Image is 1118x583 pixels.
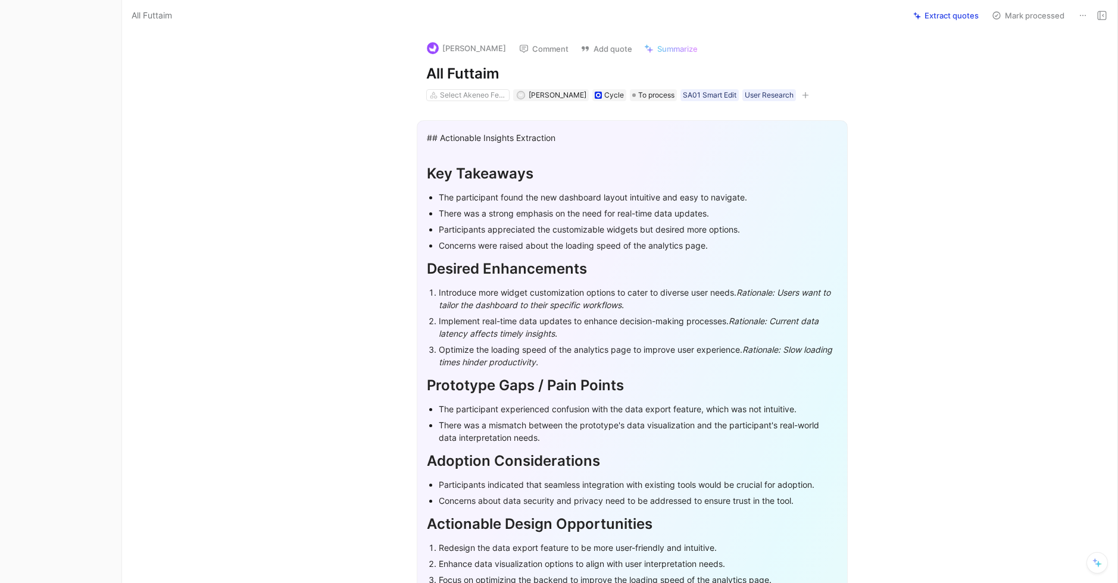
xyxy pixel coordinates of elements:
div: Prototype Gaps / Pain Points [427,375,838,396]
div: Select Akeneo Features [440,89,507,101]
span: [PERSON_NAME] [529,90,586,99]
div: Enhance data visualization options to align with user interpretation needs. [439,557,838,570]
div: Actionable Design Opportunities [427,513,838,535]
div: Participants indicated that seamless integration with existing tools would be crucial for adoption. [439,478,838,491]
div: SA01 Smart Edit [683,89,736,101]
div: The participant found the new dashboard layout intuitive and easy to navigate. [439,191,838,203]
div: ## Actionable Insights Extraction [427,131,838,144]
button: Mark processed [986,7,1070,24]
button: Summarize [639,40,703,57]
div: The participant experienced confusion with the data export feature, which was not intuitive. [439,403,838,415]
button: Comment [514,40,574,57]
div: M [517,92,524,99]
div: Optimize the loading speed of the analytics page to improve user experience. [439,343,838,368]
div: Participants appreciated the customizable widgets but desired more options. [439,223,838,236]
div: Introduce more widget customization options to cater to diverse user needs. [439,286,838,311]
div: Cycle [604,89,624,101]
span: Summarize [657,43,698,54]
div: To process [630,89,677,101]
div: Adoption Considerations [427,450,838,472]
button: Add quote [575,40,638,57]
div: Concerns about data security and privacy need to be addressed to ensure trust in the tool. [439,494,838,507]
div: Desired Enhancements [427,258,838,280]
span: All Futtaim [132,8,172,23]
div: There was a mismatch between the prototype's data visualization and the participant's real-world ... [439,419,838,444]
div: There was a strong emphasis on the need for real-time data updates. [439,207,838,220]
span: To process [638,89,674,101]
button: logo[PERSON_NAME] [421,39,511,57]
img: logo [427,42,439,54]
div: Redesign the data export feature to be more user-friendly and intuitive. [439,541,838,554]
div: User Research [745,89,794,101]
div: Concerns were raised about the loading speed of the analytics page. [439,239,838,252]
div: Implement real-time data updates to enhance decision-making processes. [439,315,838,340]
div: Key Takeaways [427,163,838,184]
h1: All Futtaim [426,64,838,83]
button: Extract quotes [908,7,984,24]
